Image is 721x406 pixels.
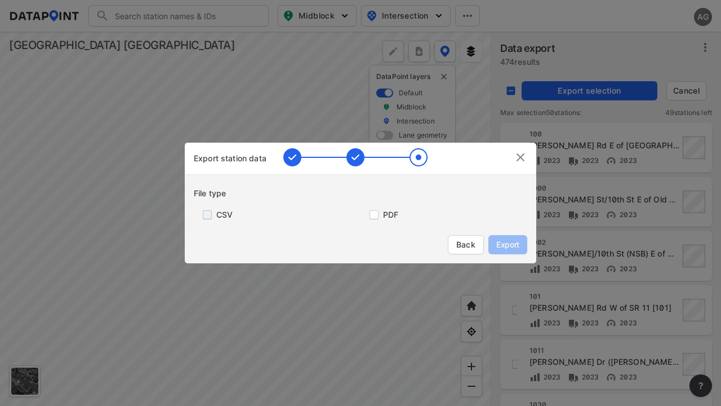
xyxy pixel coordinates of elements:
div: File type [194,188,536,199]
label: CSV [216,209,233,220]
span: Back [455,239,477,250]
img: IvGo9hDFjq0U70AQfCTEoVEAFwAAAAASUVORK5CYII= [514,151,527,164]
button: Back [448,235,484,254]
div: Export station data [194,153,266,164]
img: 1r8AAAAASUVORK5CYII= [283,148,428,166]
label: PDF [383,209,398,220]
